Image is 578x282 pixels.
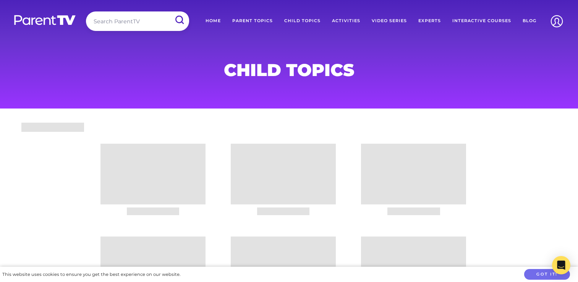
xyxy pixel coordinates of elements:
a: Experts [413,11,447,31]
div: This website uses cookies to ensure you get the best experience on our website. [2,271,180,279]
button: Got it! [524,269,570,280]
a: Interactive Courses [447,11,517,31]
a: Blog [517,11,542,31]
img: parenttv-logo-white.4c85aaf.svg [13,15,76,26]
img: Account [547,11,567,31]
a: Parent Topics [227,11,278,31]
div: Open Intercom Messenger [552,256,570,274]
input: Search ParentTV [86,11,189,31]
a: Activities [326,11,366,31]
input: Submit [169,11,189,29]
a: Video Series [366,11,413,31]
h1: Child Topics [105,62,473,78]
a: Home [200,11,227,31]
a: Child Topics [278,11,326,31]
